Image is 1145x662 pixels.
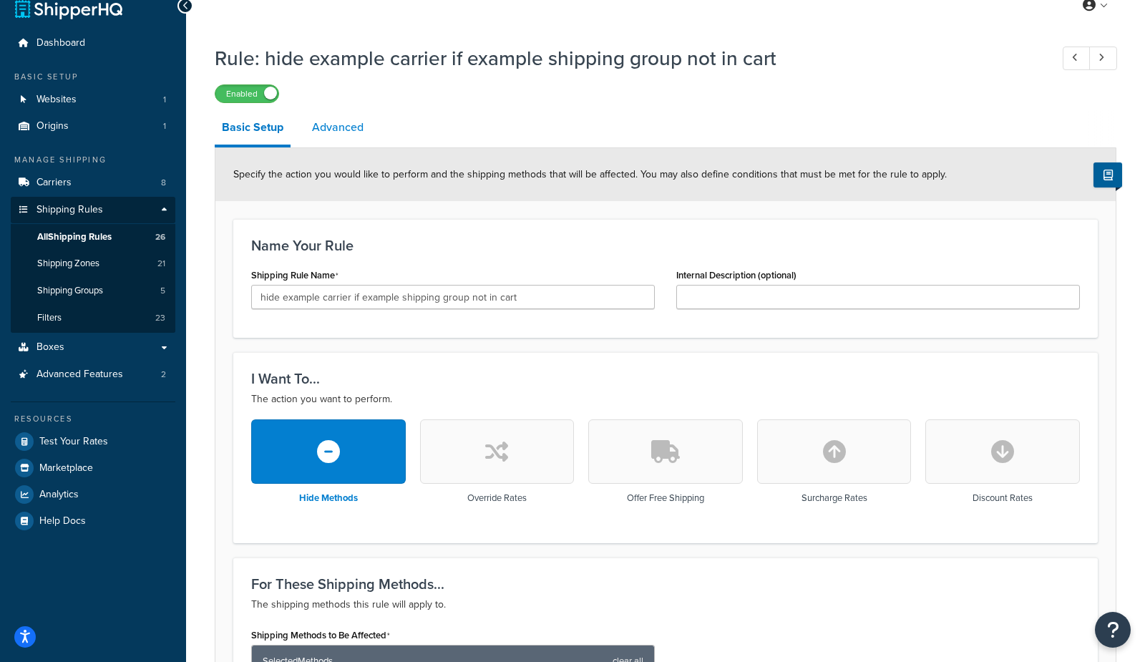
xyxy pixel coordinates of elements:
[36,341,64,354] span: Boxes
[37,258,99,270] span: Shipping Zones
[11,71,175,83] div: Basic Setup
[973,493,1033,503] h3: Discount Rates
[299,493,358,503] h3: Hide Methods
[11,361,175,388] a: Advanced Features2
[36,120,69,132] span: Origins
[251,630,390,641] label: Shipping Methods to Be Affected
[676,270,796,281] label: Internal Description (optional)
[251,270,338,281] label: Shipping Rule Name
[160,285,165,297] span: 5
[1095,612,1131,648] button: Open Resource Center
[627,493,704,503] h3: Offer Free Shipping
[1093,162,1122,188] button: Show Help Docs
[251,596,1080,613] p: The shipping methods this rule will apply to.
[39,489,79,501] span: Analytics
[251,576,1080,592] h3: For These Shipping Methods...
[11,334,175,361] a: Boxes
[215,85,278,102] label: Enabled
[36,369,123,381] span: Advanced Features
[11,413,175,425] div: Resources
[11,197,175,223] a: Shipping Rules
[11,87,175,113] li: Websites
[36,177,72,189] span: Carriers
[37,231,112,243] span: All Shipping Rules
[37,312,62,324] span: Filters
[251,238,1080,253] h3: Name Your Rule
[11,87,175,113] a: Websites1
[215,110,291,147] a: Basic Setup
[11,305,175,331] a: Filters23
[11,508,175,534] a: Help Docs
[1063,47,1091,70] a: Previous Record
[39,462,93,474] span: Marketplace
[233,167,947,182] span: Specify the action you would like to perform and the shipping methods that will be affected. You ...
[11,170,175,196] li: Carriers
[11,305,175,331] li: Filters
[11,429,175,454] a: Test Your Rates
[11,154,175,166] div: Manage Shipping
[37,285,103,297] span: Shipping Groups
[801,493,867,503] h3: Surcharge Rates
[11,278,175,304] li: Shipping Groups
[11,250,175,277] a: Shipping Zones21
[11,278,175,304] a: Shipping Groups5
[36,204,103,216] span: Shipping Rules
[251,371,1080,386] h3: I Want To...
[305,110,371,145] a: Advanced
[11,250,175,277] li: Shipping Zones
[163,120,166,132] span: 1
[161,177,166,189] span: 8
[11,224,175,250] a: AllShipping Rules26
[39,436,108,448] span: Test Your Rates
[467,493,527,503] h3: Override Rates
[11,30,175,57] a: Dashboard
[155,312,165,324] span: 23
[215,44,1036,72] h1: Rule: hide example carrier if example shipping group not in cart
[1089,47,1117,70] a: Next Record
[157,258,165,270] span: 21
[11,361,175,388] li: Advanced Features
[11,482,175,507] a: Analytics
[155,231,165,243] span: 26
[36,94,77,106] span: Websites
[11,197,175,333] li: Shipping Rules
[36,37,85,49] span: Dashboard
[161,369,166,381] span: 2
[11,113,175,140] li: Origins
[251,391,1080,408] p: The action you want to perform.
[39,515,86,527] span: Help Docs
[11,170,175,196] a: Carriers8
[163,94,166,106] span: 1
[11,113,175,140] a: Origins1
[11,455,175,481] a: Marketplace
